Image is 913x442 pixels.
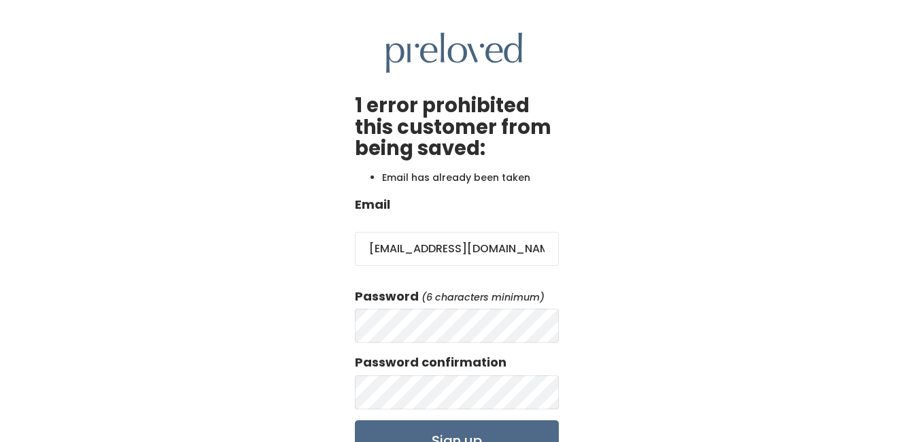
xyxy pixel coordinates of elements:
label: Password confirmation [355,354,506,371]
h2: 1 error prohibited this customer from being saved: [355,95,559,160]
li: Email has already been taken [382,171,559,185]
img: preloved logo [386,33,522,73]
label: Password [355,288,419,305]
label: Email [355,196,390,214]
em: (6 characters minimum) [421,290,545,304]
